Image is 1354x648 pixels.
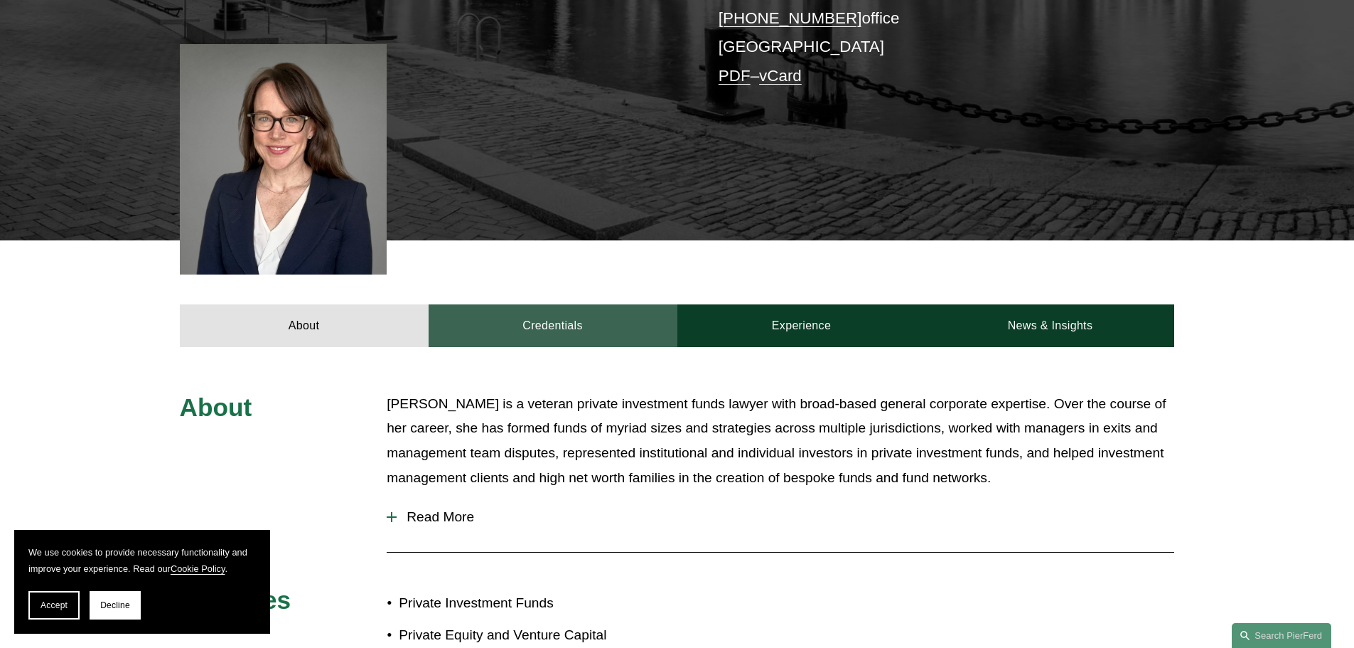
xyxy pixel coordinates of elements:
[399,623,677,648] p: Private Equity and Venture Capital
[719,9,862,27] a: [PHONE_NUMBER]
[28,591,80,620] button: Accept
[180,393,252,421] span: About
[387,392,1174,490] p: [PERSON_NAME] is a veteran private investment funds lawyer with broad-based general corporate exp...
[41,600,68,610] span: Accept
[180,304,429,347] a: About
[100,600,130,610] span: Decline
[387,499,1174,536] button: Read More
[677,304,926,347] a: Experience
[399,591,677,616] p: Private Investment Funds
[28,544,256,577] p: We use cookies to provide necessary functionality and improve your experience. Read our .
[429,304,677,347] a: Credentials
[14,530,270,634] section: Cookie banner
[719,67,751,85] a: PDF
[171,563,225,574] a: Cookie Policy
[397,509,1174,525] span: Read More
[759,67,802,85] a: vCard
[90,591,141,620] button: Decline
[925,304,1174,347] a: News & Insights
[1232,623,1331,648] a: Search this site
